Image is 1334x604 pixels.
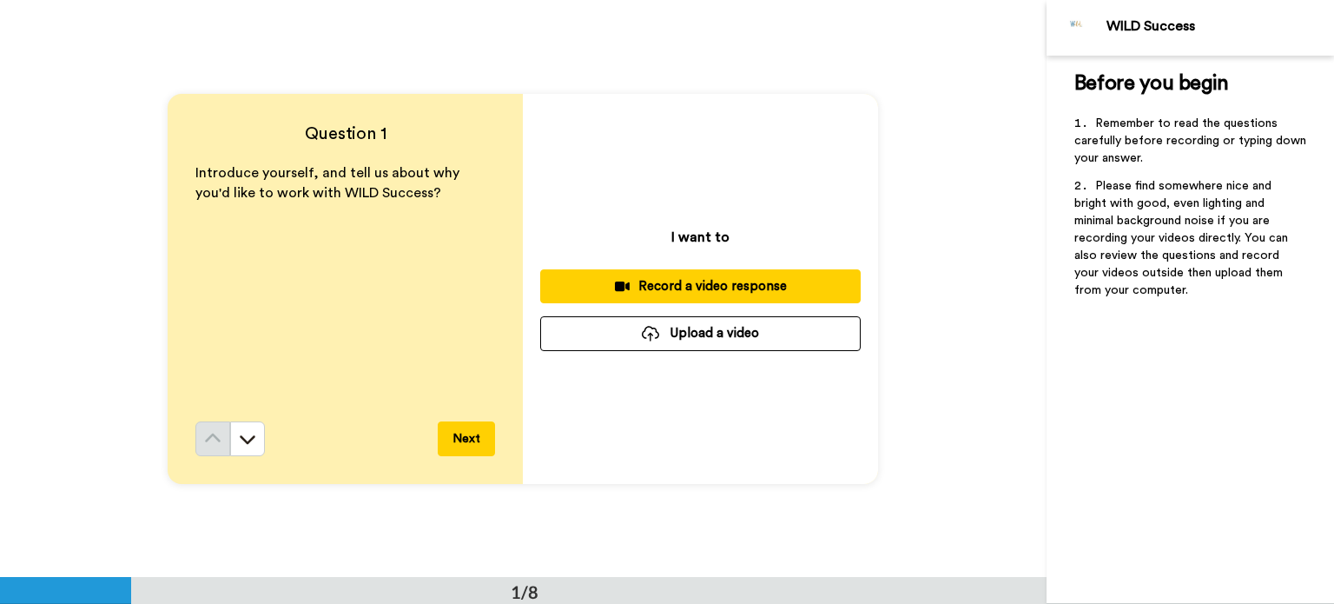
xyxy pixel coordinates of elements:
span: Remember to read the questions carefully before recording or typing down your answer. [1074,117,1310,164]
div: Record a video response [554,277,847,295]
h4: Question 1 [195,122,495,146]
button: Record a video response [540,269,861,303]
img: Profile Image [1056,7,1098,49]
div: 1/8 [483,580,566,604]
span: Please find somewhere nice and bright with good, even lighting and minimal background noise if yo... [1074,180,1291,296]
button: Next [438,421,495,456]
div: WILD Success [1106,18,1333,35]
button: Upload a video [540,316,861,350]
span: Before you begin [1074,73,1228,94]
p: I want to [671,227,730,248]
span: Introduce yourself, and tell us about why you'd like to work with WILD Success? [195,166,463,200]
